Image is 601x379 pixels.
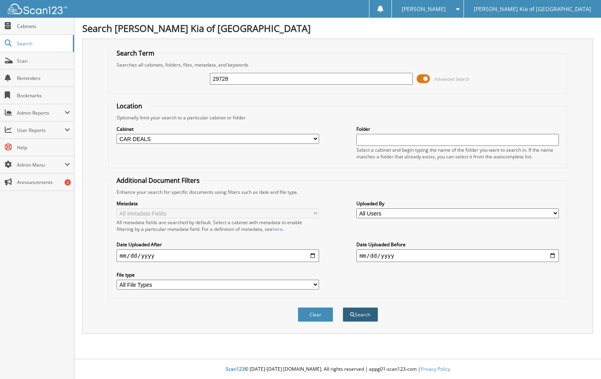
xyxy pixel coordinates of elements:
span: Scan [17,58,70,64]
div: All metadata fields are searched by default. Select a cabinet with metadata to enable filtering b... [117,219,319,232]
a: Privacy Policy [421,366,450,372]
div: 3 [65,179,71,186]
span: Announcements [17,179,70,186]
label: Date Uploaded Before [356,241,559,248]
img: scan123-logo-white.svg [8,4,67,14]
div: Select a cabinet and begin typing the name of the folder you want to search in. If the name match... [356,147,559,160]
div: Searches all cabinets, folders, files, metadata, and keywords [113,61,563,68]
div: Optionally limit your search to a particular cabinet or folder [113,114,563,121]
div: Enhance your search for specific documents using filters such as date and file type. [113,189,563,195]
input: start [117,249,319,262]
label: Uploaded By [356,200,559,207]
span: Advanced Search [434,76,469,82]
span: Reminders [17,75,70,82]
legend: Location [113,102,146,110]
span: [PERSON_NAME] [402,7,446,11]
span: Cabinets [17,23,70,30]
span: Admin Menu [17,162,65,168]
label: Cabinet [117,126,319,132]
label: File type [117,271,319,278]
label: Folder [356,126,559,132]
h1: Search [PERSON_NAME] Kia of [GEOGRAPHIC_DATA] [82,22,593,35]
span: Help [17,144,70,151]
span: Bookmarks [17,92,70,99]
button: Clear [298,307,333,322]
label: Date Uploaded After [117,241,319,248]
span: User Reports [17,127,65,134]
span: Scan123 [226,366,245,372]
a: here [273,226,283,232]
div: © [DATE]-[DATE] [DOMAIN_NAME]. All rights reserved | appg01-scan123-com | [74,360,601,379]
span: [PERSON_NAME] Kia of [GEOGRAPHIC_DATA] [474,7,591,11]
button: Search [343,307,378,322]
span: Search [17,40,69,47]
legend: Additional Document Filters [113,176,204,185]
input: end [356,249,559,262]
label: Metadata [117,200,319,207]
span: Admin Reports [17,110,65,116]
legend: Search Term [113,49,158,58]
